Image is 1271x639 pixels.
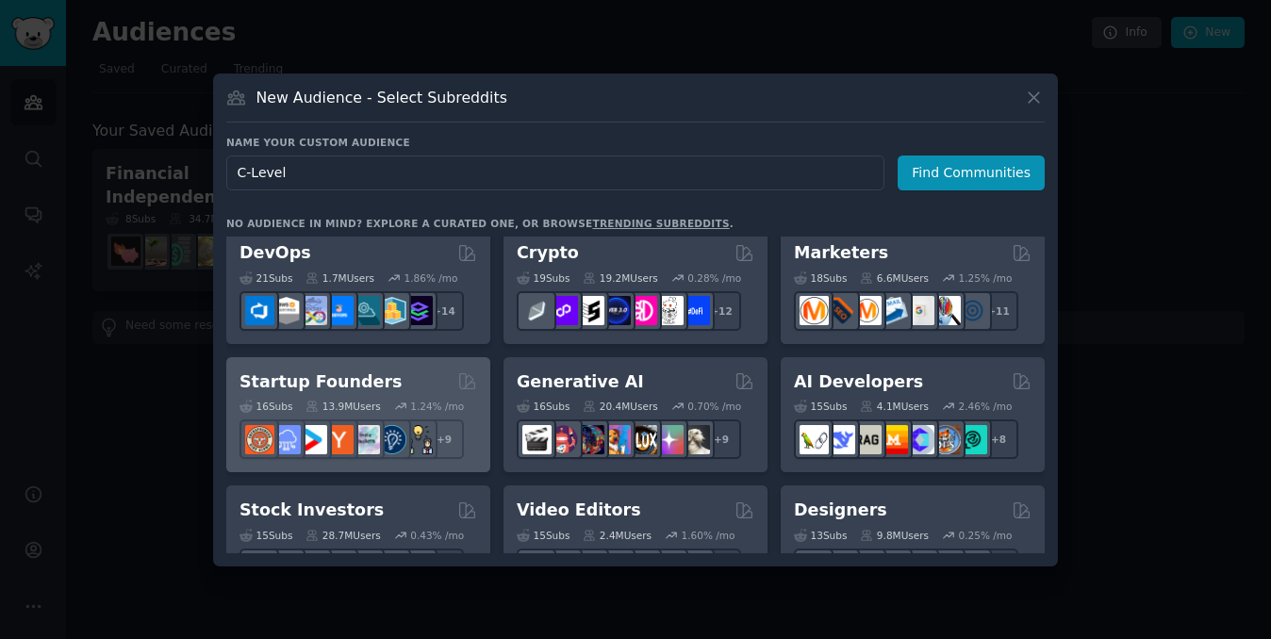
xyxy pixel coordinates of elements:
img: defiblockchain [628,296,657,325]
div: 1.24 % /mo [410,400,464,413]
img: bigseo [826,296,855,325]
img: defi_ [681,296,710,325]
img: startup [298,425,327,454]
h2: Stock Investors [239,499,384,522]
h3: New Audience - Select Subreddits [256,88,507,107]
div: 18 Sub s [794,271,847,285]
img: aivideo [522,425,552,454]
div: + 9 [702,419,741,459]
img: AWS_Certified_Experts [272,296,301,325]
img: azuredevops [245,296,274,325]
div: + 14 [424,291,464,331]
img: DeepSeek [826,425,855,454]
a: trending subreddits [592,218,729,229]
div: 1.25 % /mo [959,271,1013,285]
div: 15 Sub s [239,529,292,542]
div: 6.6M Users [860,271,929,285]
div: 13.9M Users [305,400,380,413]
img: ethstaker [575,296,604,325]
div: + 11 [979,291,1018,331]
img: DreamBooth [681,425,710,454]
div: 13 Sub s [794,529,847,542]
img: googleads [905,296,934,325]
img: aws_cdk [377,296,406,325]
div: 9.8M Users [860,529,929,542]
img: OpenSourceAI [905,425,934,454]
img: llmops [932,425,961,454]
div: 0.28 % /mo [687,271,741,285]
h2: Crypto [517,241,579,265]
img: DevOpsLinks [324,296,354,325]
img: SaaS [272,425,301,454]
img: MarketingResearch [932,296,961,325]
div: 21 Sub s [239,271,292,285]
div: + 12 [702,291,741,331]
div: 2.4M Users [583,529,652,542]
img: OnlineMarketing [958,296,987,325]
img: starryai [654,425,684,454]
img: content_marketing [800,296,829,325]
img: ethfinance [522,296,552,325]
img: 0xPolygon [549,296,578,325]
img: growmybusiness [404,425,433,454]
img: FluxAI [628,425,657,454]
img: CryptoNews [654,296,684,325]
img: PlatformEngineers [404,296,433,325]
img: platformengineering [351,296,380,325]
img: Docker_DevOps [298,296,327,325]
div: 1.60 % /mo [682,529,735,542]
div: 20.4M Users [583,400,657,413]
img: ycombinator [324,425,354,454]
h2: Startup Founders [239,370,402,394]
img: Emailmarketing [879,296,908,325]
div: 1.7M Users [305,271,374,285]
div: + 8 [979,419,1018,459]
div: 16 Sub s [239,400,292,413]
img: MistralAI [879,425,908,454]
div: 19.2M Users [583,271,657,285]
input: Pick a short name, like "Digital Marketers" or "Movie-Goers" [226,156,884,190]
img: Rag [852,425,882,454]
h2: AI Developers [794,370,923,394]
div: 28.7M Users [305,529,380,542]
div: 2.46 % /mo [959,400,1013,413]
h2: Video Editors [517,499,641,522]
div: + 6 [979,549,1018,588]
img: deepdream [575,425,604,454]
div: 4.1M Users [860,400,929,413]
div: No audience in mind? Explore a curated one, or browse . [226,217,734,230]
img: dalle2 [549,425,578,454]
button: Find Communities [898,156,1045,190]
div: 0.25 % /mo [959,529,1013,542]
div: 0.43 % /mo [410,529,464,542]
div: + 8 [702,549,741,588]
h2: Marketers [794,241,888,265]
h2: Generative AI [517,370,644,394]
h2: DevOps [239,241,311,265]
img: indiehackers [351,425,380,454]
div: 15 Sub s [794,400,847,413]
img: Entrepreneurship [377,425,406,454]
img: sdforall [602,425,631,454]
img: AIDevelopersSociety [958,425,987,454]
h3: Name your custom audience [226,136,1045,149]
div: 16 Sub s [517,400,569,413]
div: 1.86 % /mo [404,271,458,285]
img: EntrepreneurRideAlong [245,425,274,454]
img: AskMarketing [852,296,882,325]
div: + 9 [424,419,464,459]
h2: Designers [794,499,887,522]
img: LangChain [800,425,829,454]
div: 0.70 % /mo [687,400,741,413]
div: 19 Sub s [517,271,569,285]
img: web3 [602,296,631,325]
div: 15 Sub s [517,529,569,542]
div: + 8 [424,549,464,588]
